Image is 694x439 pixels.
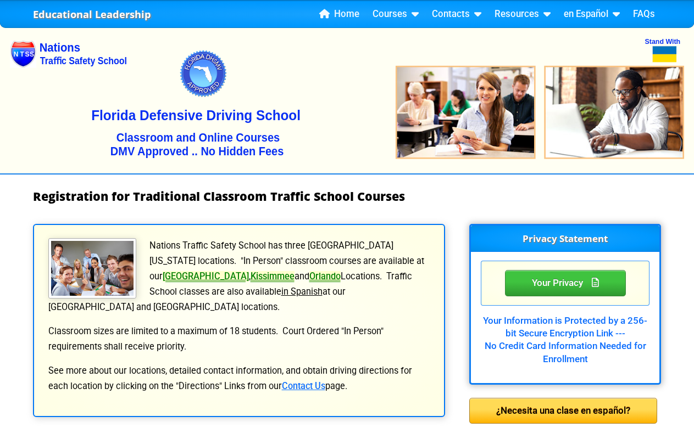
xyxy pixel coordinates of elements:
h1: Registration for Traditional Classroom Traffic School Courses [33,190,662,203]
a: Courses [368,6,423,22]
u: in Spanish [281,286,323,297]
p: See more about our locations, detailed contact information, and obtain driving directions for eac... [47,363,431,394]
div: Privacy Statement [505,270,626,296]
a: Orlando [309,271,341,282]
a: Educational Leadership [33,5,151,24]
a: Contact Us [282,381,325,391]
a: Your Privacy [505,276,626,289]
div: ¿Necesita una clase en español? [469,398,657,424]
div: Your Information is Protected by a 256-bit Secure Encryption Link --- No Credit Card Information ... [481,306,649,365]
h3: Privacy Statement [471,226,659,252]
a: ¿Necesita una clase en español? [469,405,657,415]
p: Nations Traffic Safety School has three [GEOGRAPHIC_DATA][US_STATE] locations. "In Person" classr... [47,238,431,315]
img: Traffic School Students [48,238,136,299]
a: en Español [559,6,624,22]
a: Kissimmee [251,271,295,282]
img: Nations Traffic School - Your DMV Approved Florida Traffic School [10,20,684,173]
a: Resources [490,6,555,22]
a: Home [315,6,364,22]
a: Contacts [427,6,486,22]
a: [GEOGRAPHIC_DATA] [163,271,249,282]
a: FAQs [629,6,659,22]
p: Classroom sizes are limited to a maximum of 18 students. Court Ordered "In Person" requirements s... [47,324,431,354]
